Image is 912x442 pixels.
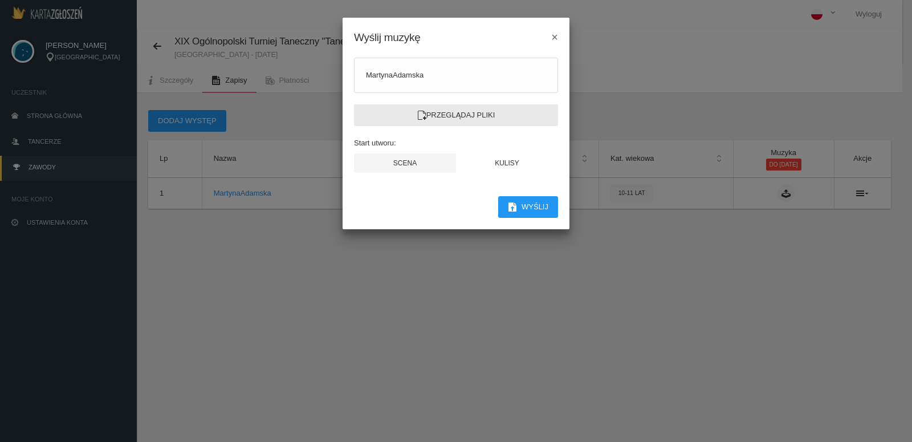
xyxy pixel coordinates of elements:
[498,196,558,218] button: Wyślij
[354,29,420,46] h4: Wyślij muzykę
[354,137,396,149] label: Start utworu:
[366,70,546,81] p: Martyna Adamska
[354,153,456,173] button: Scena
[552,31,558,43] span: ×
[354,104,558,126] label: Przeglądaj pliki
[456,153,558,173] button: Kulisy
[552,32,558,43] button: ×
